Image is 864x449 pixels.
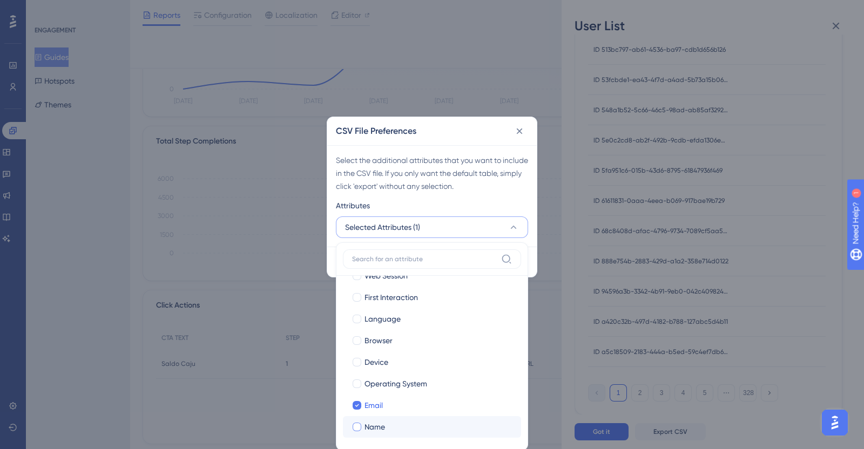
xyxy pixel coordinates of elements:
[352,255,497,263] input: Search for an attribute
[364,334,393,347] span: Browser
[75,5,78,14] div: 1
[364,312,401,325] span: Language
[25,3,67,16] span: Need Help?
[345,221,420,234] span: Selected Attributes (1)
[336,199,370,212] span: Attributes
[364,420,385,433] span: Name
[336,154,528,193] div: Select the additional attributes that you want to include in the CSV file. If you only want the d...
[336,125,416,138] h2: CSV File Preferences
[364,356,388,369] span: Device
[364,399,383,412] span: Email
[364,269,408,282] span: Web Session
[364,291,418,304] span: First Interaction
[364,377,427,390] span: Operating System
[819,406,851,439] iframe: UserGuiding AI Assistant Launcher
